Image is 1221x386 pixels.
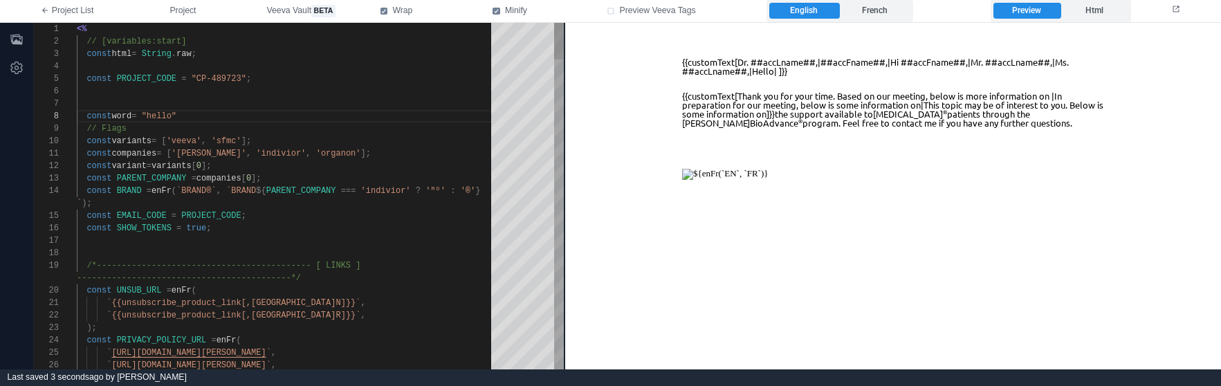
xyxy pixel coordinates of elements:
div: 1 [34,23,59,35]
span: ]; [241,136,251,146]
div: 7 [34,98,59,110]
div: 11 [34,147,59,160]
div: 22 [34,309,59,322]
span: = [131,111,136,121]
span: Project [169,5,196,17]
div: 13 [34,172,59,185]
span: 'sfmc' [211,136,241,146]
div: 15 [34,210,59,222]
span: , [361,298,366,308]
span: `BRAND®` [176,186,217,196]
span: 'ᴹᴰ' [425,186,446,196]
span: const [86,136,111,146]
span: = [172,211,176,221]
div: 16 [34,222,59,235]
span: const [86,174,111,183]
span: `{{unsubscribe_product_link[,[GEOGRAPHIC_DATA] [107,298,336,308]
span: ); [86,323,96,333]
div: 8 [34,110,59,122]
span: -------------------------------------------*/ [77,273,301,283]
span: const [86,211,111,221]
div: 2 [34,35,59,48]
span: <% [77,24,86,34]
span: 0 [246,174,251,183]
span: raw [176,49,192,59]
div: 23 [34,322,59,334]
span: 'indivior' [361,186,411,196]
span: , [306,149,311,158]
span: N]}}` [336,298,360,308]
span: ]; [201,161,211,171]
span: word [111,111,131,121]
textarea: Editor content;Press Alt+F1 for Accessibility Options. [182,110,183,122]
span: `BRAND [226,186,256,196]
span: = [156,149,161,158]
span: = [152,136,156,146]
span: } [475,186,480,196]
span: "hello [142,111,172,121]
span: const [86,161,111,171]
span: const [86,286,111,295]
span: ); [82,199,91,208]
span: ` [266,348,271,358]
span: = [131,49,136,59]
span: = [147,161,152,171]
span: PARENT_COMPANY [266,186,336,196]
span: String [142,49,172,59]
span: variant [111,161,146,171]
iframe: preview [565,23,1221,369]
span: // [variables:start] [86,37,186,46]
span: html [111,49,131,59]
span: = [181,74,186,84]
label: Preview [993,3,1061,19]
span: NKS ] [336,261,360,270]
span: ( [172,186,176,196]
span: , [271,360,276,370]
span: const [86,49,111,59]
div: 17 [34,235,59,247]
span: 'indivior' [256,149,306,158]
span: === [341,186,356,196]
div: 6 [34,85,59,98]
span: PRIVACY_POLICY_URL [117,336,207,345]
div: 14 [34,185,59,197]
span: . [172,49,176,59]
span: EMAIL_CODE [117,211,167,221]
span: = [211,336,216,345]
span: const [86,186,111,196]
span: enFr [172,286,192,295]
span: /*------------------------------------------- [ LI [86,261,336,270]
span: 'organon' [316,149,361,158]
label: Html [1061,3,1128,19]
span: SHOW_TOKENS [117,223,172,233]
span: PROJECT_CODE [181,211,241,221]
span: UNSUB_URL [117,286,162,295]
span: true [186,223,206,233]
span: 'veeva' [167,136,201,146]
span: ? [416,186,421,196]
span: = [192,174,196,183]
div: 12 [34,160,59,172]
span: [URL][DOMAIN_NAME][PERSON_NAME] [111,348,266,358]
span: '®' [461,186,476,196]
span: , [271,348,276,358]
span: [ [192,161,196,171]
span: , [361,311,366,320]
span: PROJECT_CODE [117,74,176,84]
span: const [86,149,111,158]
span: = [147,186,152,196]
span: ]; [251,174,261,183]
span: ; [246,74,251,84]
span: enFr [217,336,237,345]
span: [ [241,174,246,183]
span: , [201,136,206,146]
label: French [840,3,910,19]
span: [ [167,149,172,158]
span: , [246,149,251,158]
div: 20 [34,284,59,297]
